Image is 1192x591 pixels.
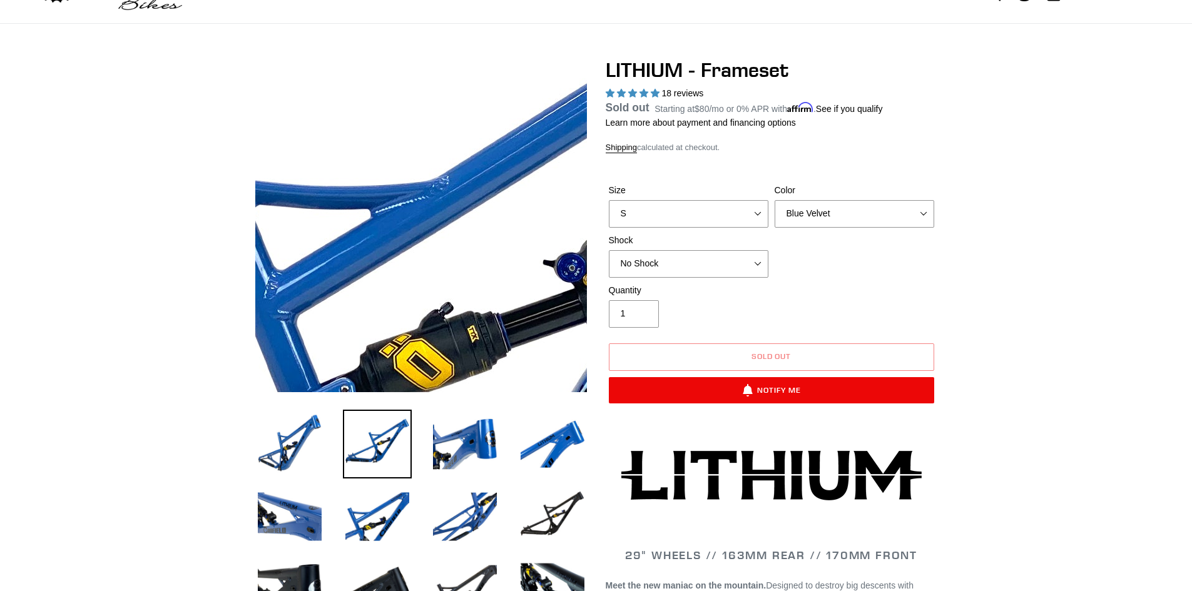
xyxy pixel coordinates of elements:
b: Meet the new maniac on the mountain. [606,580,767,590]
a: Shipping [606,143,638,153]
label: Color [775,184,934,197]
span: 18 reviews [661,88,703,98]
img: Load image into Gallery viewer, LITHIUM - Frameset [255,482,324,551]
span: Sold out [751,351,792,361]
img: Load image into Gallery viewer, LITHIUM - Frameset [343,410,412,478]
button: Sold out [609,343,934,371]
img: Lithium-Logo_480x480.png [621,450,922,500]
span: 5.00 stars [606,88,662,98]
a: Learn more about payment and financing options [606,118,796,128]
div: calculated at checkout. [606,141,937,154]
img: Load image into Gallery viewer, LITHIUM - Frameset [518,482,587,551]
img: Load image into Gallery viewer, LITHIUM - Frameset [255,410,324,478]
p: Starting at /mo or 0% APR with . [655,99,882,116]
img: Load image into Gallery viewer, LITHIUM - Frameset [430,482,499,551]
span: $80 [695,104,709,114]
a: See if you qualify - Learn more about Affirm Financing (opens in modal) [816,104,883,114]
img: Load image into Gallery viewer, LITHIUM - Frameset [518,410,587,478]
span: Sold out [606,101,649,114]
span: Affirm [787,102,813,113]
h1: LITHIUM - Frameset [606,58,937,82]
label: Quantity [609,284,768,297]
button: Notify Me [609,377,934,403]
label: Shock [609,234,768,247]
span: 29" WHEELS // 163mm REAR // 170mm FRONT [625,548,917,562]
img: Load image into Gallery viewer, LITHIUM - Frameset [430,410,499,478]
label: Size [609,184,768,197]
img: Load image into Gallery viewer, LITHIUM - Frameset [343,482,412,551]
